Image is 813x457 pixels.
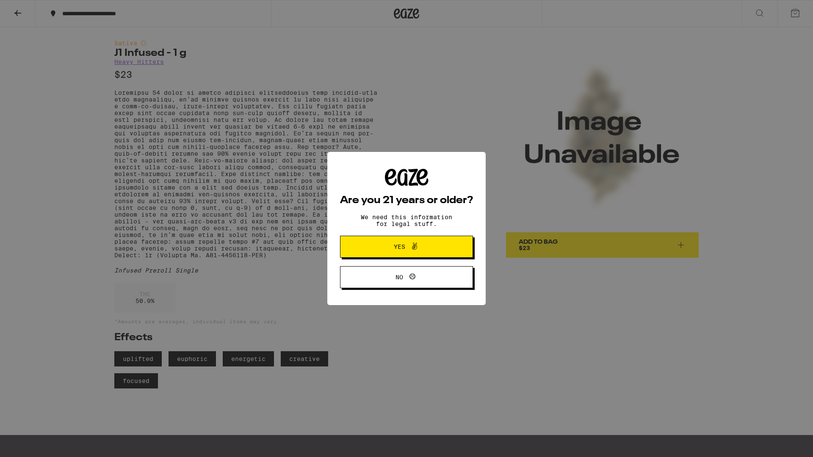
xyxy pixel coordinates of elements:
button: No [340,266,473,288]
span: No [395,274,403,280]
p: We need this information for legal stuff. [354,214,459,227]
iframe: Opens a widget where you can find more information [760,432,805,453]
h2: Are you 21 years or older? [340,195,473,206]
button: Yes [340,236,473,258]
span: Yes [394,244,405,250]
